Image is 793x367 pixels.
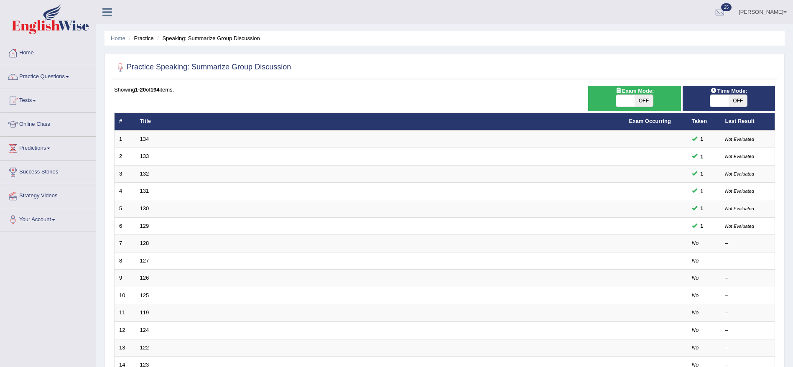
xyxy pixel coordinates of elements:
[697,169,707,178] span: You can still take this question
[692,257,699,264] em: No
[725,224,754,229] small: Not Evaluated
[115,270,135,287] td: 9
[0,41,96,62] a: Home
[115,252,135,270] td: 8
[115,217,135,235] td: 6
[725,171,754,176] small: Not Evaluated
[725,344,770,352] div: –
[115,287,135,304] td: 10
[612,87,657,95] span: Exam Mode:
[140,240,149,246] a: 128
[115,130,135,148] td: 1
[692,327,699,333] em: No
[725,206,754,211] small: Not Evaluated
[0,137,96,158] a: Predictions
[692,344,699,351] em: No
[725,309,770,317] div: –
[111,35,125,41] a: Home
[115,148,135,166] td: 2
[127,34,153,42] li: Practice
[140,292,149,298] a: 125
[114,61,291,74] h2: Practice Speaking: Summarize Group Discussion
[155,34,260,42] li: Speaking: Summarize Group Discussion
[629,118,671,124] a: Exam Occurring
[721,113,775,130] th: Last Result
[0,65,96,86] a: Practice Questions
[725,274,770,282] div: –
[140,275,149,281] a: 126
[692,240,699,246] em: No
[725,257,770,265] div: –
[697,152,707,161] span: You can still take this question
[115,113,135,130] th: #
[697,135,707,143] span: You can still take this question
[0,89,96,110] a: Tests
[115,304,135,322] td: 11
[140,257,149,264] a: 127
[687,113,721,130] th: Taken
[140,136,149,142] a: 134
[140,344,149,351] a: 122
[150,87,160,93] b: 194
[135,113,625,130] th: Title
[729,95,747,107] span: OFF
[697,204,707,213] span: You can still take this question
[707,87,750,95] span: Time Mode:
[692,275,699,281] em: No
[697,222,707,230] span: You can still take this question
[140,309,149,316] a: 119
[697,187,707,196] span: You can still take this question
[635,95,653,107] span: OFF
[140,153,149,159] a: 133
[115,339,135,357] td: 13
[725,326,770,334] div: –
[725,292,770,300] div: –
[0,208,96,229] a: Your Account
[588,86,681,111] div: Show exams occurring in exams
[140,188,149,194] a: 131
[135,87,146,93] b: 1-20
[114,86,775,94] div: Showing of items.
[115,183,135,200] td: 4
[725,137,754,142] small: Not Evaluated
[0,113,96,134] a: Online Class
[721,3,732,11] span: 25
[725,189,754,194] small: Not Evaluated
[692,309,699,316] em: No
[140,223,149,229] a: 129
[140,327,149,333] a: 124
[725,240,770,247] div: –
[0,161,96,181] a: Success Stories
[115,200,135,218] td: 5
[0,184,96,205] a: Strategy Videos
[115,235,135,252] td: 7
[115,165,135,183] td: 3
[115,321,135,339] td: 12
[140,171,149,177] a: 132
[692,292,699,298] em: No
[140,205,149,212] a: 130
[725,154,754,159] small: Not Evaluated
